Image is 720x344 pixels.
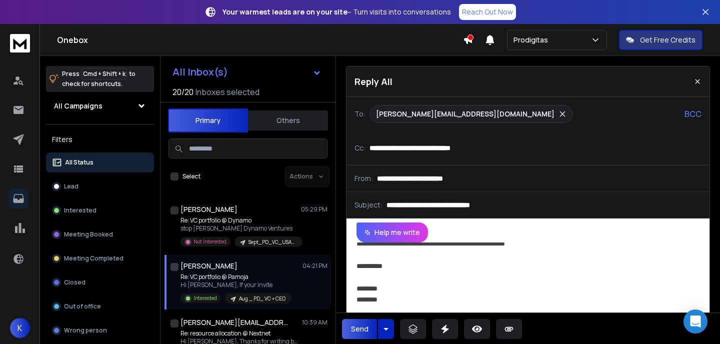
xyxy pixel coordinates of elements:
p: Lead [64,182,78,190]
button: K [10,318,30,338]
h3: Inboxes selected [195,86,259,98]
span: 20 / 20 [172,86,193,98]
div: Open Intercom Messenger [683,309,707,333]
p: 10:39 AM [302,318,327,326]
button: Help me write [356,222,428,242]
p: Interested [64,206,96,214]
span: Cmd + Shift + k [81,68,127,79]
p: All Status [65,158,93,166]
p: Prodigitas [513,35,552,45]
p: Aug _ PD_ VC + CEO [239,295,285,302]
img: logo [10,34,30,52]
p: stop [PERSON_NAME] Dynamo Ventures [180,224,300,232]
p: Sept_PD_VC_USA+CAN_Clay [248,238,296,246]
p: Re: resource allocation @ Nextnet [180,329,300,337]
a: Reach Out Now [459,4,516,20]
h3: Filters [46,132,154,146]
p: 04:21 PM [302,262,327,270]
button: Primary [168,108,248,132]
h1: Onebox [57,34,463,46]
button: All Campaigns [46,96,154,116]
p: – Turn visits into conversations [222,7,451,17]
h1: All Campaigns [54,101,102,111]
p: Re: VC portfolio @ Pamoja [180,273,291,281]
p: BCC [684,108,701,120]
label: Select [182,172,200,180]
p: Out of office [64,302,101,310]
h1: [PERSON_NAME] [180,261,237,271]
p: To: [354,109,365,119]
p: [PERSON_NAME][EMAIL_ADDRESS][DOMAIN_NAME] [376,109,554,119]
strong: Your warmest leads are on your site [222,7,347,16]
h1: [PERSON_NAME][EMAIL_ADDRESS][DOMAIN_NAME] [180,317,290,327]
h1: [PERSON_NAME] [180,204,237,214]
p: Get Free Credits [640,35,695,45]
button: All Inbox(s) [164,62,329,82]
button: Get Free Credits [619,30,702,50]
p: Reach Out Now [462,7,513,17]
p: Re: VC portfolio @ Dynamo [180,216,300,224]
button: Others [248,109,328,131]
p: Press to check for shortcuts. [62,69,135,89]
button: All Status [46,152,154,172]
p: Interested [193,294,217,302]
p: Wrong person [64,326,107,334]
p: Meeting Booked [64,230,113,238]
button: Interested [46,200,154,220]
p: Not Interested [193,238,226,245]
p: Cc: [354,143,365,153]
button: Meeting Booked [46,224,154,244]
p: Subject: [354,200,382,210]
p: Closed [64,278,85,286]
button: Closed [46,272,154,292]
p: 05:29 PM [301,205,327,213]
p: Meeting Completed [64,254,123,262]
p: Reply All [354,74,392,88]
button: Lead [46,176,154,196]
button: Send [342,319,377,339]
h1: All Inbox(s) [172,67,228,77]
button: Wrong person [46,320,154,340]
button: Meeting Completed [46,248,154,268]
p: From: [354,173,373,183]
button: Out of office [46,296,154,316]
p: Hi [PERSON_NAME], If your invite [180,281,291,289]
